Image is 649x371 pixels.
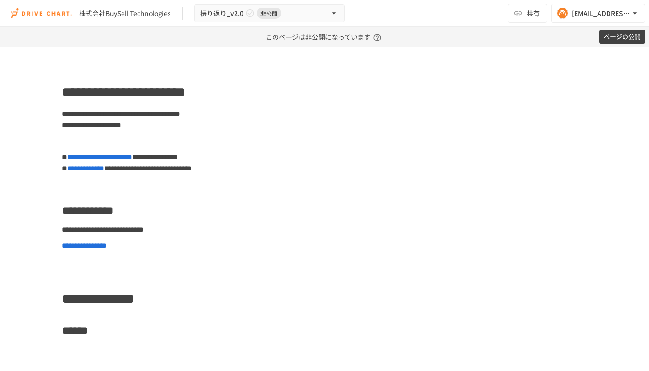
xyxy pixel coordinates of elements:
[194,4,345,23] button: 振り返り_v2.0非公開
[527,8,540,18] span: 共有
[200,8,243,19] span: 振り返り_v2.0
[599,30,645,44] button: ページの公開
[257,8,281,18] span: 非公開
[79,8,171,18] div: 株式会社BuySell Technologies
[266,27,384,47] p: このページは非公開になっています
[551,4,645,23] button: [EMAIL_ADDRESS][DOMAIN_NAME]
[11,6,72,21] img: i9VDDS9JuLRLX3JIUyK59LcYp6Y9cayLPHs4hOxMB9W
[572,8,630,19] div: [EMAIL_ADDRESS][DOMAIN_NAME]
[508,4,547,23] button: 共有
